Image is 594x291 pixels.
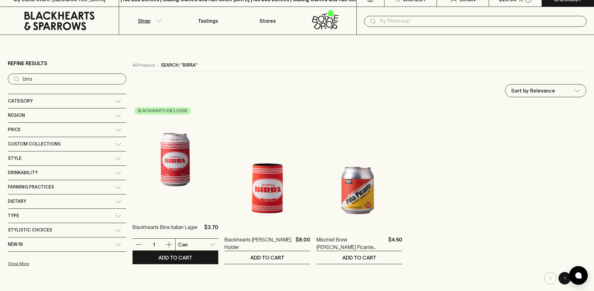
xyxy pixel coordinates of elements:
[204,223,218,238] p: $3.70
[316,236,386,251] a: Mischief Brew [PERSON_NAME] Picante 250ml
[8,226,52,234] span: Stylistic Choices
[379,16,582,26] input: Try "Pinot noir"
[146,241,161,248] p: 1
[176,238,218,251] div: Can
[575,272,582,279] img: bubble-icon
[8,97,33,105] span: Category
[511,87,555,94] p: Sort by Relevance
[316,117,402,227] img: Mischief Brew Pina Picante 250ml
[198,17,218,25] p: Tastings
[133,105,218,214] img: Blackhearts Birra Italian Lager
[8,237,126,251] div: New In
[133,272,586,284] nav: pagination navigation
[558,272,571,284] button: page 1
[138,17,150,25] p: Shop
[133,251,218,264] button: ADD TO CART
[8,169,38,177] span: Drinkability
[8,212,19,220] span: Type
[342,254,376,261] p: ADD TO CART
[8,126,21,134] span: Price
[8,241,23,248] span: New In
[238,7,297,35] a: Stores
[296,236,310,251] p: $8.00
[133,62,155,69] a: All Products
[259,17,276,25] p: Stores
[316,251,402,264] button: ADD TO CART
[8,123,126,137] div: Price
[8,183,54,191] span: Farming Practices
[8,180,126,194] div: Farming Practices
[8,94,126,108] div: Category
[225,236,293,251] a: Blackhearts [PERSON_NAME] Holder
[8,155,22,162] span: Style
[8,151,126,165] div: Style
[8,198,26,205] span: Dietary
[250,254,284,261] p: ADD TO CART
[8,137,126,151] div: Custom Collections
[119,7,178,35] button: Shop
[225,251,310,264] button: ADD TO CART
[8,112,25,119] span: Region
[158,254,192,261] p: ADD TO CART
[133,223,198,238] a: Blackhearts Birra Italian Lager
[388,236,402,251] p: $4.50
[8,209,126,223] div: Type
[225,117,310,227] img: Blackhearts BIRRA Stubby Holder
[8,60,47,67] p: Refine Results
[8,194,126,208] div: Dietary
[8,257,89,270] button: Show More
[178,241,188,248] p: Can
[8,166,126,180] div: Drinkability
[8,108,126,122] div: Region
[505,84,586,97] div: Sort by Relevance
[23,74,121,84] input: Try “Pinot noir”
[161,62,198,69] p: Search: "birra"
[8,223,126,237] div: Stylistic Choices
[157,62,158,69] p: ›
[178,7,238,35] a: Tastings
[8,140,60,148] span: Custom Collections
